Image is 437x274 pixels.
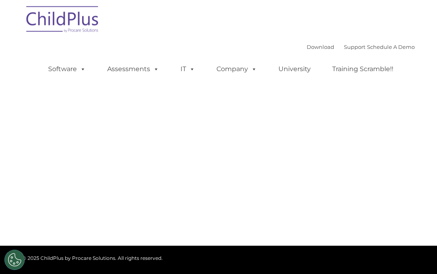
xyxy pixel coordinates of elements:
[22,0,103,41] img: ChildPlus by Procare Solutions
[172,61,203,77] a: IT
[270,61,319,77] a: University
[324,61,401,77] a: Training Scramble!!
[208,61,265,77] a: Company
[4,250,25,270] button: Cookies Settings
[307,44,415,50] font: |
[99,61,167,77] a: Assessments
[344,44,365,50] a: Support
[22,255,163,261] span: © 2025 ChildPlus by Procare Solutions. All rights reserved.
[40,61,94,77] a: Software
[367,44,415,50] a: Schedule A Demo
[307,44,334,50] a: Download
[28,150,409,211] iframe: Form 0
